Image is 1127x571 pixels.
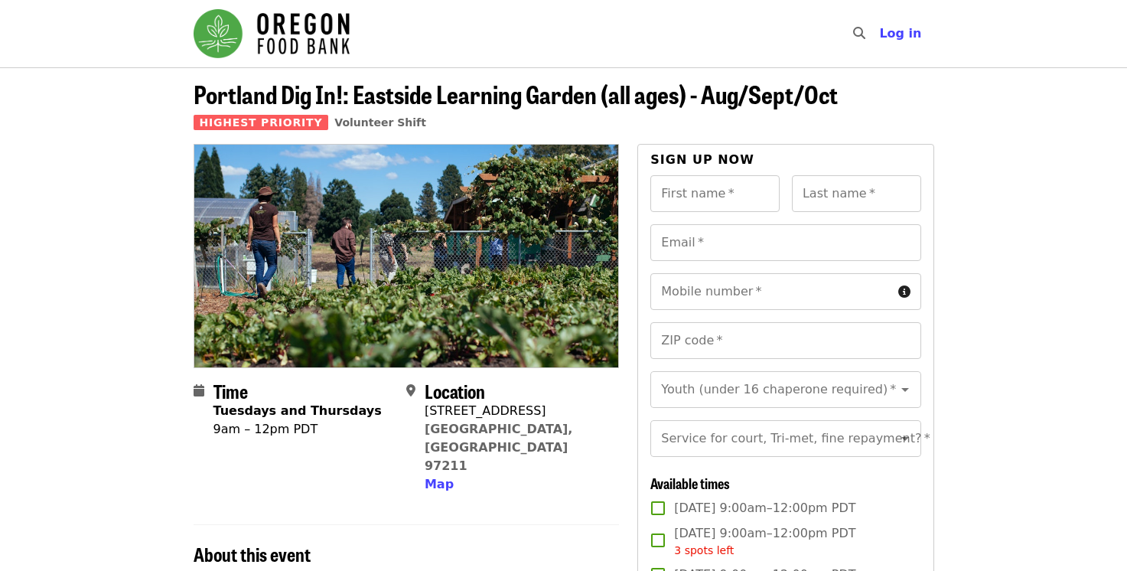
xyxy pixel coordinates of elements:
[425,422,573,473] a: [GEOGRAPHIC_DATA], [GEOGRAPHIC_DATA] 97211
[674,524,855,559] span: [DATE] 9:00am–12:00pm PDT
[194,115,329,130] span: Highest Priority
[194,145,619,367] img: Portland Dig In!: Eastside Learning Garden (all ages) - Aug/Sept/Oct organized by Oregon Food Bank
[650,175,780,212] input: First name
[853,26,865,41] i: search icon
[894,379,916,400] button: Open
[425,377,485,404] span: Location
[425,475,454,494] button: Map
[213,420,382,439] div: 9am – 12pm PDT
[213,377,248,404] span: Time
[650,273,891,310] input: Mobile number
[194,76,838,112] span: Portland Dig In!: Eastside Learning Garden (all ages) - Aug/Sept/Oct
[425,402,607,420] div: [STREET_ADDRESS]
[875,15,887,52] input: Search
[674,544,734,556] span: 3 spots left
[334,116,426,129] a: Volunteer Shift
[867,18,933,49] button: Log in
[792,175,921,212] input: Last name
[674,499,855,517] span: [DATE] 9:00am–12:00pm PDT
[650,322,920,359] input: ZIP code
[425,477,454,491] span: Map
[406,383,415,398] i: map-marker-alt icon
[650,473,730,493] span: Available times
[650,224,920,261] input: Email
[194,383,204,398] i: calendar icon
[894,428,916,449] button: Open
[194,540,311,567] span: About this event
[650,152,754,167] span: Sign up now
[194,9,350,58] img: Oregon Food Bank - Home
[898,285,910,299] i: circle-info icon
[879,26,921,41] span: Log in
[213,403,382,418] strong: Tuesdays and Thursdays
